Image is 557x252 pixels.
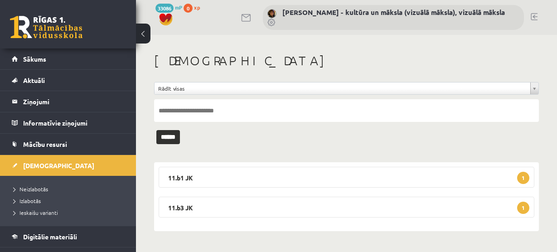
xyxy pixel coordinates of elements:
[12,48,125,69] a: Sākums
[14,185,127,193] a: Neizlabotās
[14,185,48,193] span: Neizlabotās
[154,53,539,68] h1: [DEMOGRAPHIC_DATA]
[14,197,41,204] span: Izlabotās
[14,208,127,217] a: Ieskaišu varianti
[158,82,527,94] span: Rādīt visas
[267,9,276,18] img: Ilze Kolka - kultūra un māksla (vizuālā māksla), vizuālā māksla
[12,155,125,176] a: [DEMOGRAPHIC_DATA]
[23,161,94,170] span: [DEMOGRAPHIC_DATA]
[517,202,529,214] span: 1
[12,134,125,155] a: Mācību resursi
[12,70,125,91] a: Aktuāli
[517,172,529,184] span: 1
[10,16,82,39] a: Rīgas 1. Tālmācības vidusskola
[12,112,125,133] a: Informatīvie ziņojumi
[159,197,534,218] legend: 11.b3 JK
[282,8,505,17] a: [PERSON_NAME] - kultūra un māksla (vizuālā māksla), vizuālā māksla
[184,4,193,13] span: 0
[23,91,125,112] legend: Ziņojumi
[14,209,58,216] span: Ieskaišu varianti
[155,4,174,13] span: 33086
[23,76,45,84] span: Aktuāli
[14,197,127,205] a: Izlabotās
[155,82,538,94] a: Rādīt visas
[175,4,182,11] span: mP
[23,55,46,63] span: Sākums
[12,91,125,112] a: Ziņojumi
[23,140,67,148] span: Mācību resursi
[159,167,534,188] legend: 11.b1 JK
[155,4,182,11] a: 33086 mP
[23,112,125,133] legend: Informatīvie ziņojumi
[23,233,77,241] span: Digitālie materiāli
[184,4,204,11] a: 0 xp
[194,4,200,11] span: xp
[12,226,125,247] a: Digitālie materiāli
